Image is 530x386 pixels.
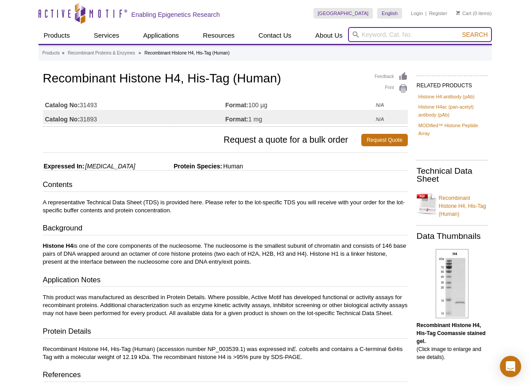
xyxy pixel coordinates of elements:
a: Print [375,84,408,94]
a: Cart [456,10,472,16]
a: MODified™ Histone Peptide Array [418,121,486,137]
a: Services [89,27,125,44]
img: Recombinant Histone H4, His-Tag Coomassie gel [436,249,468,318]
a: Products [43,49,60,57]
a: About Us [310,27,348,44]
strong: Catalog No: [45,101,80,109]
input: Keyword, Cat. No. [348,27,492,42]
span: Human [222,163,243,170]
td: 1 mg [225,110,376,124]
a: Recombinant Proteins & Enzymes [68,49,135,57]
td: 100 µg [225,96,376,110]
a: Histone H4ac (pan-acetyl) antibody (pAb) [418,103,486,119]
a: Request Quote [361,134,408,146]
span: Protein Species: [137,163,222,170]
td: N/A [376,96,408,110]
p: A representative Technical Data Sheet (TDS) is provided here. Please refer to the lot-specific TD... [43,199,408,214]
a: Products [39,27,75,44]
i: E. col [292,346,306,352]
li: » [139,51,141,55]
img: Your Cart [456,11,460,15]
a: Recombinant Histone H4, His-Tag (Human) [417,189,487,218]
h2: Technical Data Sheet [417,167,487,183]
span: Search [462,31,487,38]
h3: Background [43,223,408,235]
button: Search [459,31,490,39]
li: » [62,51,65,55]
li: (0 items) [456,8,492,19]
h2: Data Thumbnails [417,232,487,240]
h2: Enabling Epigenetics Research [132,11,220,19]
a: Feedback [375,72,408,82]
strong: Format: [225,101,248,109]
a: Resources [197,27,240,44]
b: Recombinant Histone H4, His-Tag Coomassie stained gel. [417,322,486,344]
h3: Protein Details [43,326,408,339]
span: Request a quote for a bulk order [43,134,362,146]
td: N/A [376,110,408,124]
li: | [426,8,427,19]
h2: RELATED PRODUCTS [417,75,487,91]
td: 31493 [43,96,225,110]
strong: Histone H4 [43,242,74,249]
strong: Catalog No: [45,115,80,123]
strong: Format: [225,115,248,123]
a: English [377,8,402,19]
a: Register [429,10,447,16]
a: Login [411,10,423,16]
a: Applications [138,27,184,44]
h1: Recombinant Histone H4, His-Tag (Human) [43,72,408,87]
p: is one of the core components of the nucleosome. The nucleosome is the smallest subunit of chroma... [43,242,408,266]
h3: References [43,370,408,382]
p: (Click image to enlarge and see details). [417,321,487,361]
p: This product was manufactured as described in Protein Details. Where possible, Active Motif has d... [43,293,408,317]
a: Histone H4 antibody (pAb) [418,93,475,101]
a: [GEOGRAPHIC_DATA] [313,8,373,19]
i: [MEDICAL_DATA] [85,163,135,170]
a: Contact Us [253,27,297,44]
div: Open Intercom Messenger [500,356,521,377]
td: 31893 [43,110,225,124]
p: Recombinant Histone H4, His-Tag (Human) (accession number NP_003539.1) was expressed in cells and... [43,345,408,361]
span: Expressed In: [43,163,85,170]
li: Recombinant Histone H4, His-Tag (Human) [144,51,229,55]
h3: Contents [43,179,408,192]
h3: Application Notes [43,275,408,287]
